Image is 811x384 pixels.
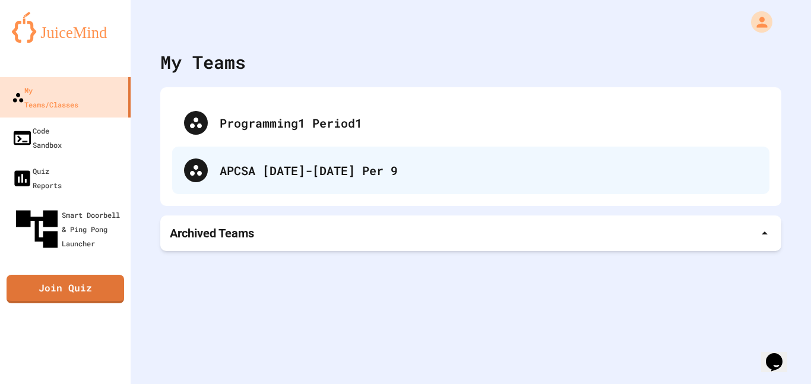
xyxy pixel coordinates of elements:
[172,99,769,147] div: Programming1 Period1
[220,114,758,132] div: Programming1 Period1
[12,164,62,192] div: Quiz Reports
[12,204,126,254] div: Smart Doorbell & Ping Pong Launcher
[739,8,775,36] div: My Account
[12,123,62,152] div: Code Sandbox
[12,12,119,43] img: logo-orange.svg
[160,49,246,75] div: My Teams
[761,337,799,372] iframe: chat widget
[12,83,78,112] div: My Teams/Classes
[220,161,758,179] div: APCSA [DATE]-[DATE] Per 9
[7,275,124,303] a: Join Quiz
[172,147,769,194] div: APCSA [DATE]-[DATE] Per 9
[170,225,254,242] p: Archived Teams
